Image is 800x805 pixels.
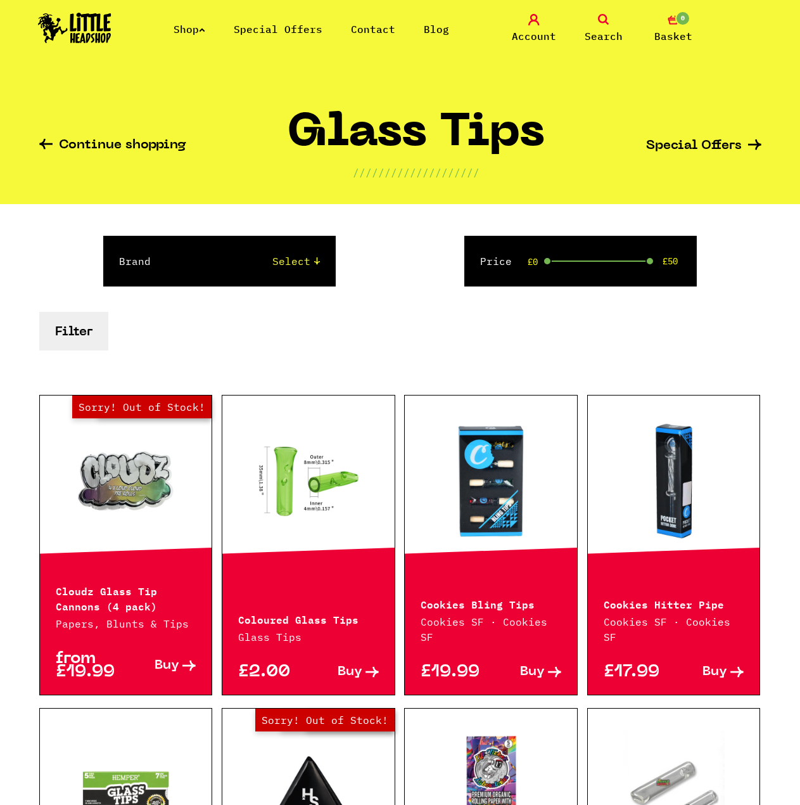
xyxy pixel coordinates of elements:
a: Search [572,14,635,44]
a: Buy [308,666,379,679]
p: Cookies SF · Cookies SF [604,614,744,645]
p: £2.00 [238,666,308,679]
span: £0 [528,257,538,267]
p: Coloured Glass Tips [238,611,379,626]
span: £50 [663,256,678,266]
p: £17.99 [604,666,674,679]
p: Cookies Hitter Pipe [604,596,744,611]
span: Buy [155,659,179,673]
button: Filter [39,312,108,351]
a: Special Offers [234,23,322,35]
a: Special Offers [646,139,761,153]
span: Search [585,29,623,44]
p: Papers, Blunts & Tips [56,616,196,631]
p: Cookies Bling Tips [421,596,561,611]
span: 0 [675,11,690,26]
span: Buy [702,666,727,679]
a: Hurry! Low Stock Sorry! Out of Stock! [40,418,212,544]
a: Blog [424,23,449,35]
span: Sorry! Out of Stock! [255,709,395,731]
a: Shop [174,23,205,35]
a: Contact [351,23,395,35]
p: Glass Tips [238,629,379,645]
a: Buy [125,652,196,679]
img: Little Head Shop Logo [38,13,111,43]
span: Buy [520,666,545,679]
label: Price [480,254,512,269]
p: Cloudz Glass Tip Cannons (4 pack) [56,583,196,613]
a: Buy [674,666,744,679]
p: £19.99 [421,666,491,679]
span: Sorry! Out of Stock! [72,396,212,418]
label: Brand [119,254,151,269]
a: Buy [491,666,561,679]
a: 0 Basket [642,14,705,44]
p: from £19.99 [56,652,126,679]
span: Basket [654,29,692,44]
h1: Glass Tips [287,112,545,165]
a: Continue shopping [39,139,186,153]
p: Cookies SF · Cookies SF [421,614,561,645]
span: Buy [338,666,362,679]
span: Account [512,29,556,44]
p: //////////////////// [353,165,479,180]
